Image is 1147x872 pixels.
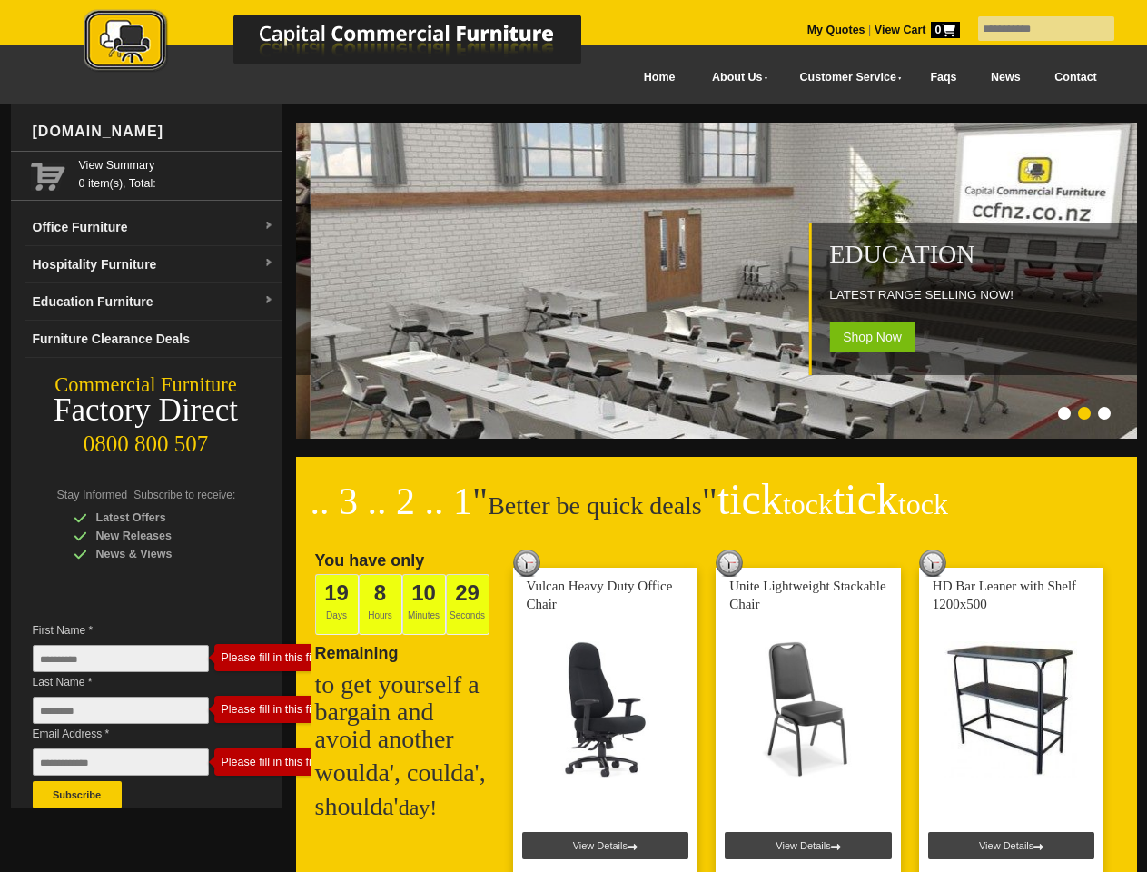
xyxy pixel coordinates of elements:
[914,57,974,98] a: Faqs
[33,748,209,776] input: Email Address *
[79,156,274,190] span: 0 item(s), Total:
[74,509,246,527] div: Latest Offers
[702,481,948,522] span: "
[1098,407,1111,420] li: Page dot 3
[74,527,246,545] div: New Releases
[33,645,209,672] input: First Name *
[1078,407,1091,420] li: Page dot 2
[446,574,489,635] span: Seconds
[875,24,960,36] strong: View Cart
[263,221,274,232] img: dropdown
[25,104,282,159] div: [DOMAIN_NAME]
[472,481,488,522] span: "
[33,725,236,743] span: Email Address *
[133,489,235,501] span: Subscribe to receive:
[263,258,274,269] img: dropdown
[411,580,436,605] span: 10
[1058,407,1071,420] li: Page dot 1
[311,486,1122,540] h2: Better be quick deals
[717,475,948,523] span: tick tick
[513,550,540,577] img: tick tock deal clock
[222,756,327,768] div: Please fill in this field
[399,796,438,819] span: day!
[974,57,1037,98] a: News
[871,24,959,36] a: View Cart0
[25,209,282,246] a: Office Furnituredropdown
[33,781,122,808] button: Subscribe
[783,488,833,520] span: tock
[25,321,282,358] a: Furniture Clearance Deals
[374,580,386,605] span: 8
[79,156,274,174] a: View Summary
[402,574,446,635] span: Minutes
[324,580,349,605] span: 19
[33,697,209,724] input: Last Name *
[11,372,282,398] div: Commercial Furniture
[1037,57,1113,98] a: Contact
[829,241,1142,268] h2: Education
[34,9,669,75] img: Capital Commercial Furniture Logo
[222,703,327,716] div: Please fill in this field
[315,671,497,753] h2: to get yourself a bargain and avoid another
[807,24,865,36] a: My Quotes
[931,22,960,38] span: 0
[716,550,743,577] img: tick tock deal clock
[263,295,274,306] img: dropdown
[57,489,128,501] span: Stay Informed
[692,57,779,98] a: About Us
[25,283,282,321] a: Education Furnituredropdown
[315,574,359,635] span: Days
[74,545,246,563] div: News & Views
[359,574,402,635] span: Hours
[315,551,425,570] span: You have only
[222,651,327,664] div: Please fill in this field
[315,637,399,662] span: Remaining
[25,246,282,283] a: Hospitality Furnituredropdown
[33,621,236,639] span: First Name *
[315,793,497,821] h2: shoulda'
[311,481,473,522] span: .. 3 .. 2 .. 1
[11,398,282,423] div: Factory Direct
[779,57,913,98] a: Customer Service
[34,9,669,81] a: Capital Commercial Furniture Logo
[11,422,282,457] div: 0800 800 507
[919,550,946,577] img: tick tock deal clock
[455,580,480,605] span: 29
[829,286,1142,304] p: LATEST RANGE SELLING NOW!
[315,759,497,787] h2: woulda', coulda',
[33,673,236,691] span: Last Name *
[829,322,915,352] span: Shop Now
[898,488,948,520] span: tock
